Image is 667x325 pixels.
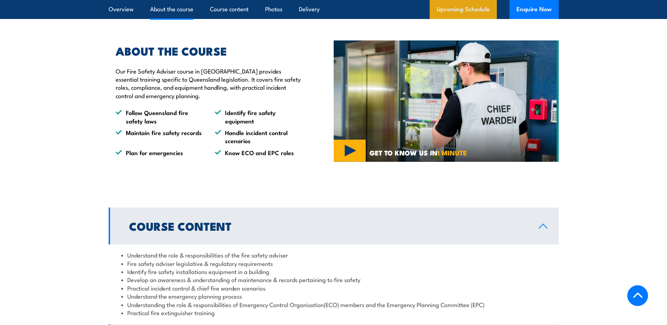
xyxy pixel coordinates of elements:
span: GET TO KNOW US IN [370,149,467,156]
p: Our Fire Safety Adviser course in [GEOGRAPHIC_DATA] provides essential training specific to Queen... [116,67,301,100]
li: Identify fire safety equipment [215,108,301,125]
a: Course Content [109,208,559,244]
li: Know ECO and EPC roles [215,148,301,157]
li: Plan for emergencies [116,148,202,157]
li: Understand the role & responsibilities of the fire safety adviser [121,251,546,259]
h2: ABOUT THE COURSE [116,46,301,56]
strong: 1 MINUTE [437,147,467,158]
li: Maintain fire safety records [116,128,202,145]
h2: Course Content [129,221,527,231]
li: Understanding the role & responsibilities of Emergency Control Organisation(ECO) members and the ... [121,300,546,308]
li: Identify fire safety installations equipment in a building [121,267,546,275]
li: Practical incident control & chief fire warden scenarios [121,284,546,292]
li: Develop an awareness & understanding of maintenance & records pertaining to fire safety [121,275,546,283]
img: Chief Fire Warden Training [334,40,559,162]
li: Handle incident control scenarios [215,128,301,145]
li: Practical fire extinguisher training [121,308,546,317]
li: Fire safety adviser legislative & regulatory requirements [121,259,546,267]
li: Follow Queensland fire safety laws [116,108,202,125]
li: Understand the emergency planning process [121,292,546,300]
